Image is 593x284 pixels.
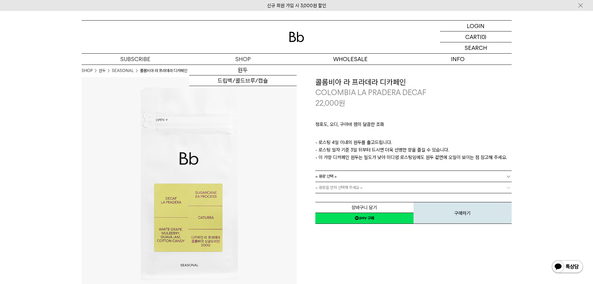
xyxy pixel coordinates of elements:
span: = 용량 선택 = [315,171,337,182]
button: 장바구니 담기 [315,202,414,213]
a: LOGIN [440,21,512,31]
a: 선물세트 [189,86,297,97]
a: CART (0) [440,31,512,42]
p: ㅤ [315,131,512,139]
a: 새창 [315,213,414,224]
a: SHOP [82,68,93,74]
li: 콜롬비아 라 프라데라 디카페인 [140,68,187,74]
a: SHOP [189,54,297,65]
a: 원두 [99,68,106,74]
img: 카카오톡 채널 1:1 채팅 버튼 [551,260,584,275]
p: COLOMBIA LA PRADERA DECAF [315,87,512,98]
p: 22,000 [315,98,345,108]
a: 원두 [189,65,297,75]
a: 드립백/콜드브루/캡슐 [189,75,297,86]
p: 청포도, 오디, 구아바 잼의 달콤한 조화 [315,121,512,131]
p: SEARCH [465,42,487,53]
p: LOGIN [467,21,485,31]
a: SUBSCRIBE [82,54,189,65]
h3: 콜롬비아 라 프라데라 디카페인 [315,77,512,88]
p: WHOLESALE [297,54,404,65]
a: SEASONAL [112,68,134,74]
button: 구매하기 [414,202,512,224]
img: 로고 [289,32,304,42]
p: INFO [404,54,512,65]
a: 신규 회원 가입 시 3,000원 할인 [267,3,326,8]
span: 원 [339,99,345,108]
p: (0) [480,31,486,42]
p: CART [465,31,480,42]
p: - 로스팅 4일 이내의 원두를 출고드립니다. - 로스팅 일자 기준 3일 뒤부터 드시면 더욱 선명한 향을 즐길 수 있습니다. - 이 가향 디카페인 원두는 밀도가 낮아 미디엄 로... [315,139,512,161]
span: = 용량을 먼저 선택해 주세요 = [315,182,363,193]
